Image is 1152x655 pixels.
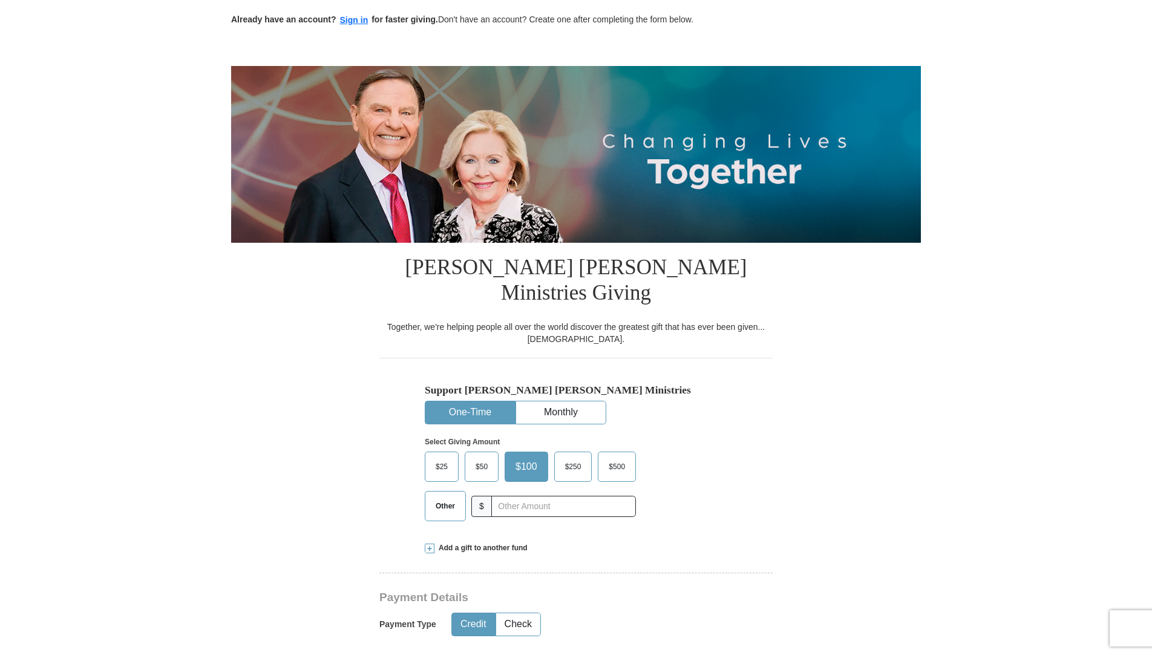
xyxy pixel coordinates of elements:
[434,543,528,553] span: Add a gift to another fund
[231,15,438,24] strong: Already have an account? for faster giving.
[425,384,727,397] h5: Support [PERSON_NAME] [PERSON_NAME] Ministries
[336,13,372,27] button: Sign in
[379,321,773,345] div: Together, we're helping people all over the world discover the greatest gift that has ever been g...
[231,13,921,27] p: Don't have an account? Create one after completing the form below.
[425,401,515,424] button: One-Time
[379,243,773,321] h1: [PERSON_NAME] [PERSON_NAME] Ministries Giving
[516,401,606,424] button: Monthly
[509,458,543,476] span: $100
[379,591,688,605] h3: Payment Details
[496,613,540,636] button: Check
[470,458,494,476] span: $50
[471,496,492,517] span: $
[425,438,500,446] strong: Select Giving Amount
[452,613,495,636] button: Credit
[603,458,631,476] span: $500
[430,458,454,476] span: $25
[491,496,636,517] input: Other Amount
[559,458,587,476] span: $250
[379,619,436,630] h5: Payment Type
[430,497,461,515] span: Other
